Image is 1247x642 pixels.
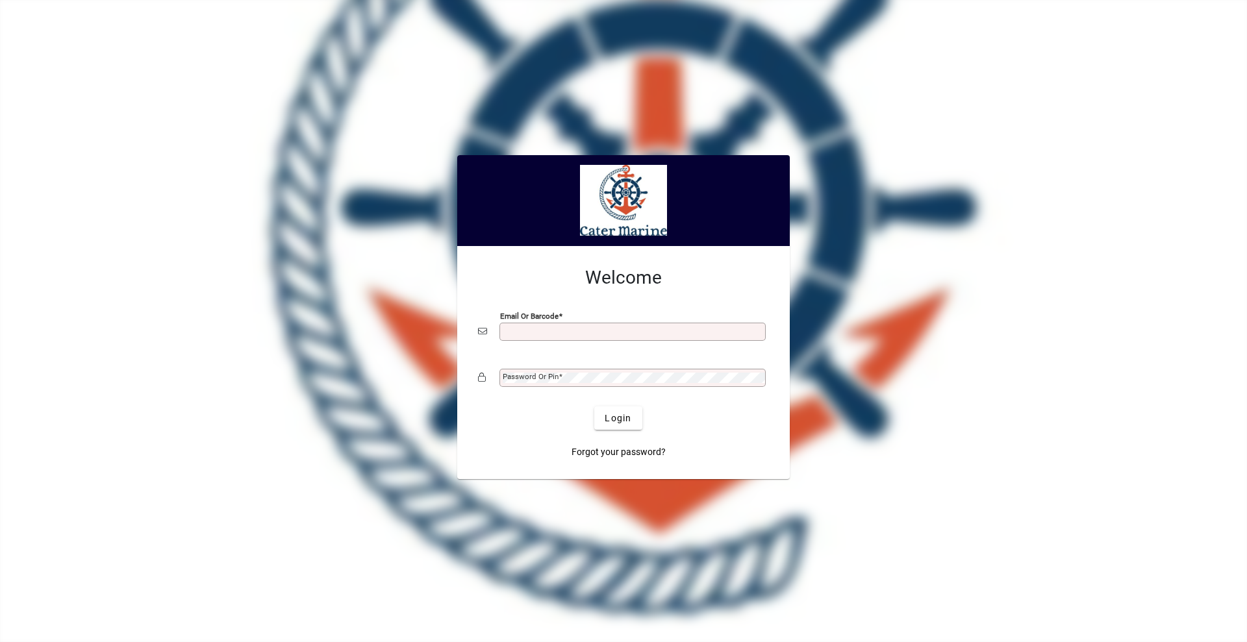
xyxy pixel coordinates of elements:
[478,267,769,289] h2: Welcome
[500,312,559,321] mat-label: Email or Barcode
[572,445,666,459] span: Forgot your password?
[566,440,671,463] a: Forgot your password?
[503,372,559,381] mat-label: Password or Pin
[605,412,631,425] span: Login
[594,406,642,430] button: Login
